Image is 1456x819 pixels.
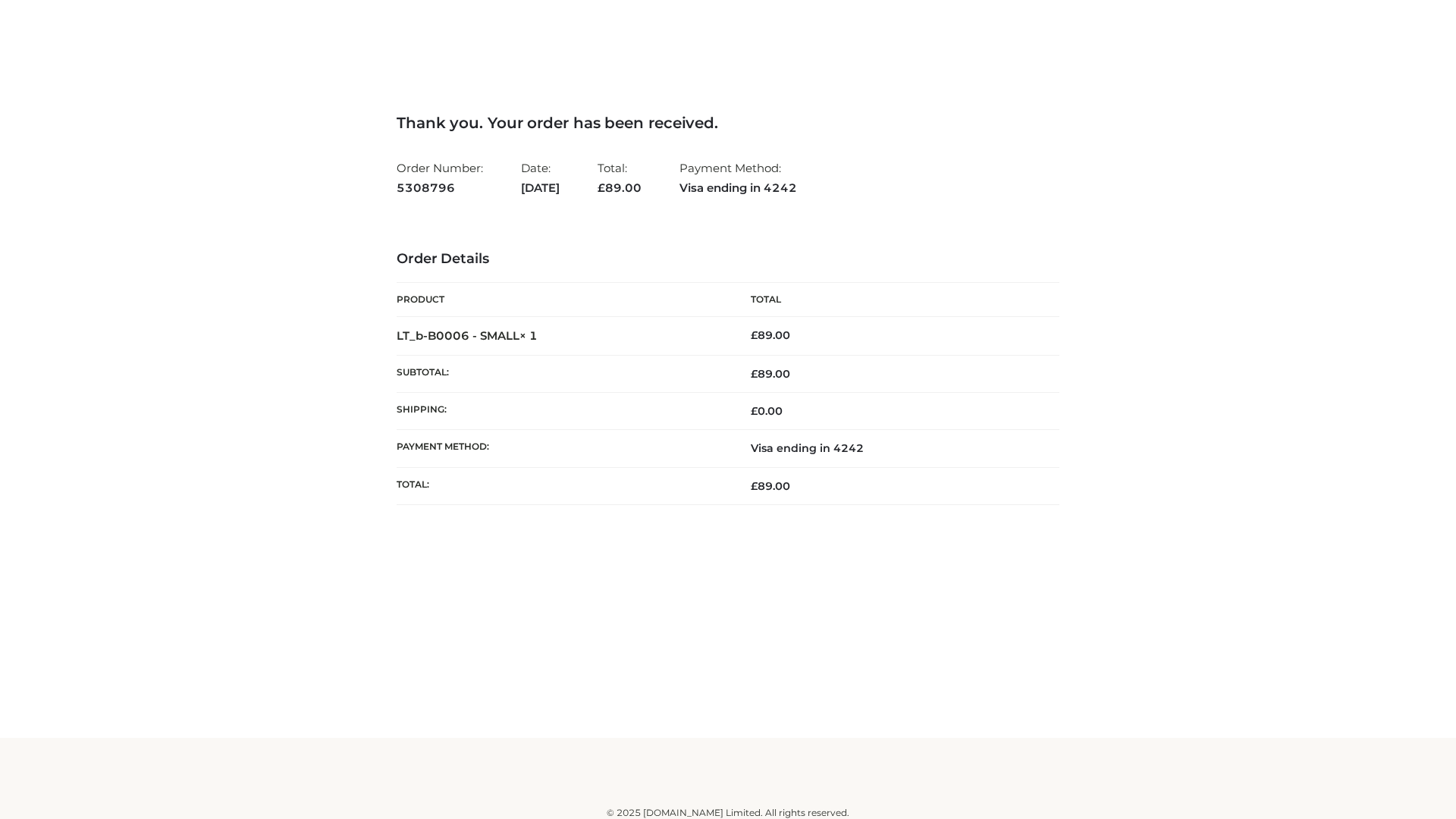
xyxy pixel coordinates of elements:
strong: [DATE] [521,178,560,198]
h3: Thank you. Your order has been received. [397,114,1059,132]
li: Order Number: [397,155,483,201]
li: Total: [598,155,642,201]
strong: 5308796 [397,178,483,198]
bdi: 0.00 [751,404,783,418]
li: Payment Method: [679,155,797,201]
span: £ [751,367,758,381]
span: £ [751,479,758,493]
h3: Order Details [397,251,1059,268]
span: £ [751,404,758,418]
span: £ [751,328,758,342]
strong: × 1 [519,328,538,343]
span: £ [598,180,605,195]
th: Payment method: [397,430,728,467]
th: Product [397,283,728,317]
th: Total [728,283,1059,317]
strong: LT_b-B0006 - SMALL [397,328,538,343]
th: Subtotal: [397,355,728,392]
bdi: 89.00 [751,328,790,342]
th: Shipping: [397,393,728,430]
th: Total: [397,467,728,504]
td: Visa ending in 4242 [728,430,1059,467]
span: 89.00 [751,479,790,493]
li: Date: [521,155,560,201]
span: 89.00 [598,180,642,195]
strong: Visa ending in 4242 [679,178,797,198]
span: 89.00 [751,367,790,381]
